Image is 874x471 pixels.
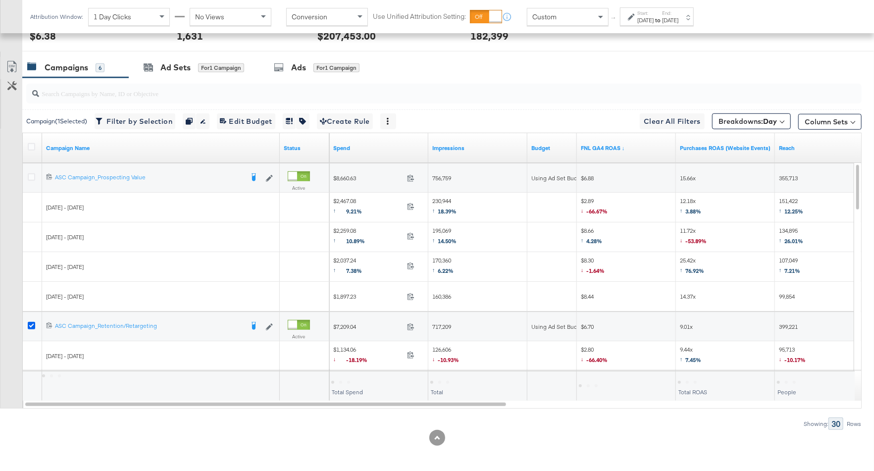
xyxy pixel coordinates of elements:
[333,346,403,366] span: $1,134.06
[46,144,276,152] a: Your campaign name.
[432,174,451,182] span: 756,759
[581,355,587,363] span: ↓
[438,267,454,274] span: 6.22%
[432,355,438,363] span: ↓
[45,62,88,73] div: Campaigns
[719,116,777,126] span: Breakdowns:
[637,10,654,16] label: Start:
[779,227,804,247] span: 134,895
[531,144,573,152] a: The maximum amount you're willing to spend on your ads, on average each day or over the lifetime ...
[779,174,798,182] span: 355,713
[640,113,705,129] button: Clear All Filters
[637,16,654,24] div: [DATE]
[785,208,804,215] span: 12.25%
[292,12,327,21] span: Conversion
[432,144,523,152] a: The number of times your ad was served. On mobile apps an ad is counted as served the first time ...
[39,80,786,99] input: Search Campaigns by Name, ID or Objective
[581,323,594,330] span: $6.70
[846,420,862,427] div: Rows
[333,197,403,217] span: $2,467.08
[438,208,457,215] span: 18.39%
[333,266,347,273] span: ↑
[333,355,347,363] span: ↓
[432,197,457,217] span: 230,944
[581,257,605,277] span: $8.30
[432,266,438,273] span: ↑
[284,144,325,152] a: Shows the current state of your Ad Campaign.
[581,293,594,300] span: $8.44
[779,323,798,330] span: 399,221
[332,388,363,396] span: Total Spend
[581,207,587,214] span: ↓
[587,237,603,245] span: 4.28%
[432,207,438,214] span: ↑
[680,293,696,300] span: 14.37x
[587,267,605,274] span: -1.64%
[46,293,84,300] span: [DATE] - [DATE]
[30,13,83,20] div: Attribution Window:
[95,113,175,129] button: Filter by Selection
[432,323,451,330] span: 717,209
[217,113,275,129] button: Edit Budget
[662,10,678,16] label: End:
[779,197,804,217] span: 151,422
[779,144,870,152] a: The number of people your ad was served to.
[432,346,460,366] span: 126,606
[198,63,244,72] div: for 1 Campaign
[587,356,608,364] span: -66.40%
[432,293,451,300] span: 160,386
[680,346,702,366] span: 9.44x
[680,257,705,277] span: 25.42x
[333,227,403,247] span: $2,259.08
[680,266,686,273] span: ↑
[803,420,828,427] div: Showing:
[333,293,403,300] span: $1,897.23
[55,173,243,183] a: ASC Campaign_Prospecting Value
[432,236,438,244] span: ↑
[55,322,243,332] a: ASC Campaign_Retention/Retargeting
[587,208,608,215] span: -66.67%
[644,115,701,128] span: Clear All Filters
[662,16,678,24] div: [DATE]
[313,63,360,72] div: for 1 Campaign
[680,236,686,244] span: ↓
[680,144,771,152] a: The total value of the purchase actions divided by spend tracked by your Custom Audience pixel on...
[333,257,403,277] span: $2,037.24
[288,333,310,340] label: Active
[680,207,686,214] span: ↑
[160,62,191,73] div: Ad Sets
[291,62,306,73] div: Ads
[94,12,131,21] span: 1 Day Clicks
[686,356,702,364] span: 7.45%
[195,12,224,21] span: No Views
[333,144,424,152] a: The total amount spent to date.
[779,207,785,214] span: ↑
[581,174,594,182] span: $6.88
[438,356,460,364] span: -10.93%
[333,207,347,214] span: ↑
[785,356,806,364] span: -10.17%
[320,115,370,128] span: Create Rule
[779,293,795,300] span: 99,854
[98,115,172,128] span: Filter by Selection
[30,29,56,43] div: $6.38
[680,227,707,247] span: 11.72x
[220,115,272,128] span: Edit Budget
[798,114,862,130] button: Column Sets
[46,263,84,270] span: [DATE] - [DATE]
[26,117,87,126] div: Campaign ( 1 Selected)
[317,29,376,43] div: $207,453.00
[333,236,347,244] span: ↑
[373,12,466,21] label: Use Unified Attribution Setting:
[779,257,801,277] span: 107,049
[531,174,586,182] div: Using Ad Set Budget
[347,208,370,215] span: 9.21%
[581,266,587,273] span: ↓
[828,418,843,430] div: 30
[432,257,454,277] span: 170,360
[680,355,686,363] span: ↑
[680,197,702,217] span: 12.18x
[46,233,84,241] span: [DATE] - [DATE]
[654,16,662,24] strong: to
[581,227,603,247] span: $8.66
